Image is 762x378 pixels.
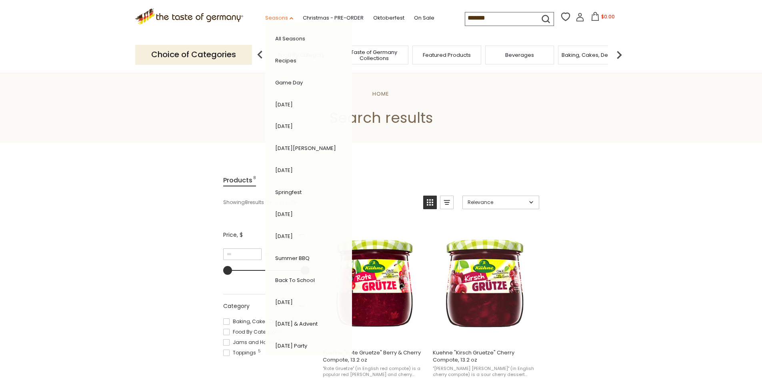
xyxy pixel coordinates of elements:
span: 8 [253,175,256,186]
span: "[PERSON_NAME] [PERSON_NAME]" (in English cherry compote) is a sour cherry dessert served with mi... [433,366,536,378]
span: Relevance [468,199,526,206]
a: Featured Products [423,52,471,58]
a: [DATE] [275,232,293,240]
a: [DATE] [275,101,293,108]
a: Oktoberfest [373,14,404,22]
div: Showing results for " " [223,196,417,209]
button: $0.00 [586,12,620,24]
a: Springfest [275,188,302,196]
a: [DATE] & Advent [275,320,318,328]
a: Taste of Germany Collections [342,49,406,61]
span: – [262,250,271,258]
a: Summer BBQ [275,254,310,262]
a: Home [372,90,389,98]
a: Game Day [275,79,303,86]
a: On Sale [414,14,434,22]
a: Christmas - PRE-ORDER [303,14,364,22]
a: All Seasons [275,35,305,42]
span: Kuehne "Rote Gruetze" Berry & Cherry Compote, 13.2 oz [323,349,426,364]
img: next arrow [611,47,627,63]
span: Jams and Honey [223,339,278,346]
b: 8 [245,199,248,206]
a: [DATE] Party [275,342,307,350]
h1: Search results [25,109,737,127]
a: [DATE] [275,166,293,174]
a: Seasons [265,14,293,22]
span: 5 [258,349,261,353]
p: Choice of Categories [135,45,252,64]
span: Food By Category [223,328,279,336]
a: [DATE][PERSON_NAME] [275,144,336,152]
a: Recipes [275,57,296,64]
span: Category [223,302,250,310]
a: Baking, Cakes, Desserts [562,52,624,58]
span: Toppings [223,349,258,356]
span: , $ [237,231,243,239]
span: Baking, Cakes, Desserts [223,318,292,325]
a: Back to School [275,276,315,284]
span: Price [223,231,243,239]
a: View list mode [440,196,454,209]
img: previous arrow [252,47,268,63]
img: Kuehne "Kirsch Gruetze" Cherry Compote, 13.2 oz [432,230,538,336]
a: Sort options [462,196,539,209]
span: Kuehne "Kirsch Gruetze" Cherry Compote, 13.2 oz [433,349,536,364]
span: $0.00 [601,13,615,20]
a: View Products Tab [223,175,256,186]
a: [DATE] [275,210,293,218]
input: Minimum value [223,248,262,260]
a: Beverages [505,52,534,58]
img: Kuehne "Rote Gruetze" Berry & Cherry Compote, 13.2 oz [322,230,428,336]
a: View grid mode [423,196,437,209]
a: [DATE] [275,298,293,306]
span: "Rote Gruetze" (in English red compote) is a popular red [PERSON_NAME] and cherry dessert, served... [323,366,426,378]
a: [DATE] [275,122,293,130]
